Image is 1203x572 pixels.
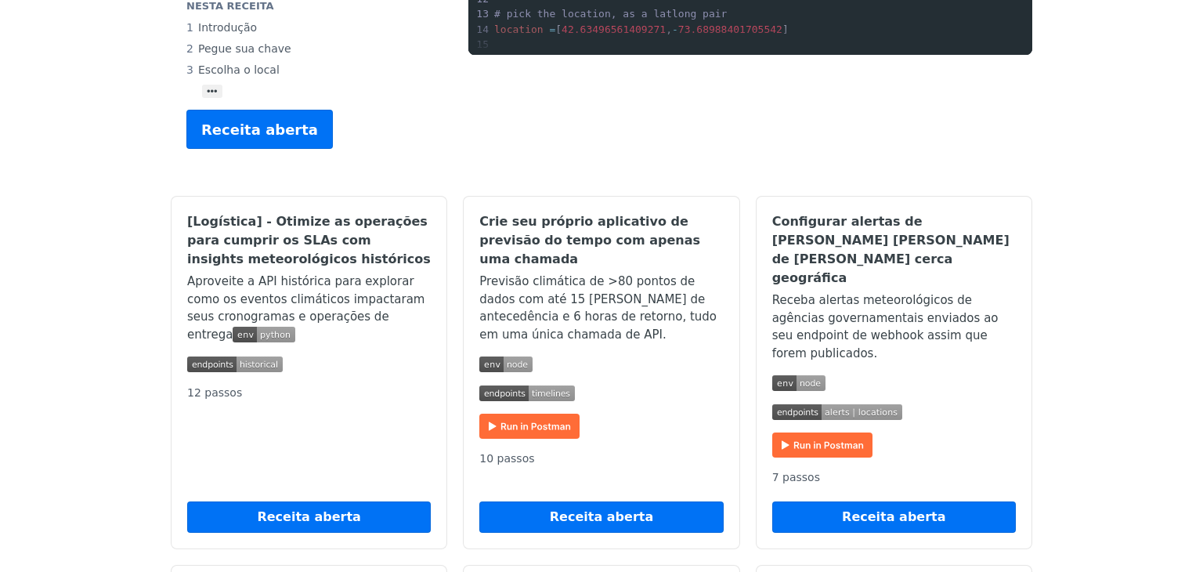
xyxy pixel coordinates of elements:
img: ponto final [479,386,575,401]
img: Corra no Carteiro [479,414,580,439]
span: Expandir imagem [772,374,1016,392]
font: ••• [207,85,218,97]
img: ambiente [479,357,533,372]
button: Receita aberta [772,501,1016,533]
span: Expandir imagem [479,385,723,403]
span: Expandir imagem [479,355,723,373]
font: Receita aberta [257,509,360,524]
button: Receita aberta [479,501,723,533]
img: ponto final [772,404,902,420]
button: ••• [202,85,222,98]
span: Expandir imagem [233,328,295,342]
img: ponto final [187,357,283,372]
font: Receita aberta [550,509,653,524]
font: Pegue sua chave [198,42,291,55]
span: Expandir imagem [187,355,431,373]
font: 7 passos [772,471,820,483]
img: Corra no Carteiro [772,433,872,458]
img: ambiente [772,375,825,391]
font: 12 passos [187,386,242,399]
a: Expandir imagem [479,419,580,433]
a: Expandir imagem [772,438,872,452]
font: Crie seu próprio aplicativo de previsão do tempo com apenas uma chamada [479,214,700,266]
font: Introdução [198,21,257,34]
font: Escolha o local [198,63,280,76]
font: [Logística] - Otimize as operações para cumprir os SLAs com insights meteorológicos históricos [187,214,431,266]
font: Configurar alertas de [PERSON_NAME] [PERSON_NAME] de [PERSON_NAME] cerca geográfica [772,214,1010,285]
font: Aproveite a API histórica para explorar como os eventos climáticos impactaram seus cronogramas e ... [187,274,424,342]
font: Receita aberta [201,121,318,138]
button: Receita aberta [187,501,431,533]
span: Expandir imagem [772,404,1016,422]
font: 10 passos [479,452,534,465]
img: ambiente [233,327,295,342]
font: Previsão climática de >80 pontos de dados com até 15 [PERSON_NAME] de antecedência e 6 horas de r... [479,274,717,342]
button: Receita aberta [186,110,333,149]
font: Receita aberta [842,509,945,524]
font: Receba alertas meteorológicos de agências governamentais enviados ao seu endpoint de webhook assi... [772,293,999,360]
